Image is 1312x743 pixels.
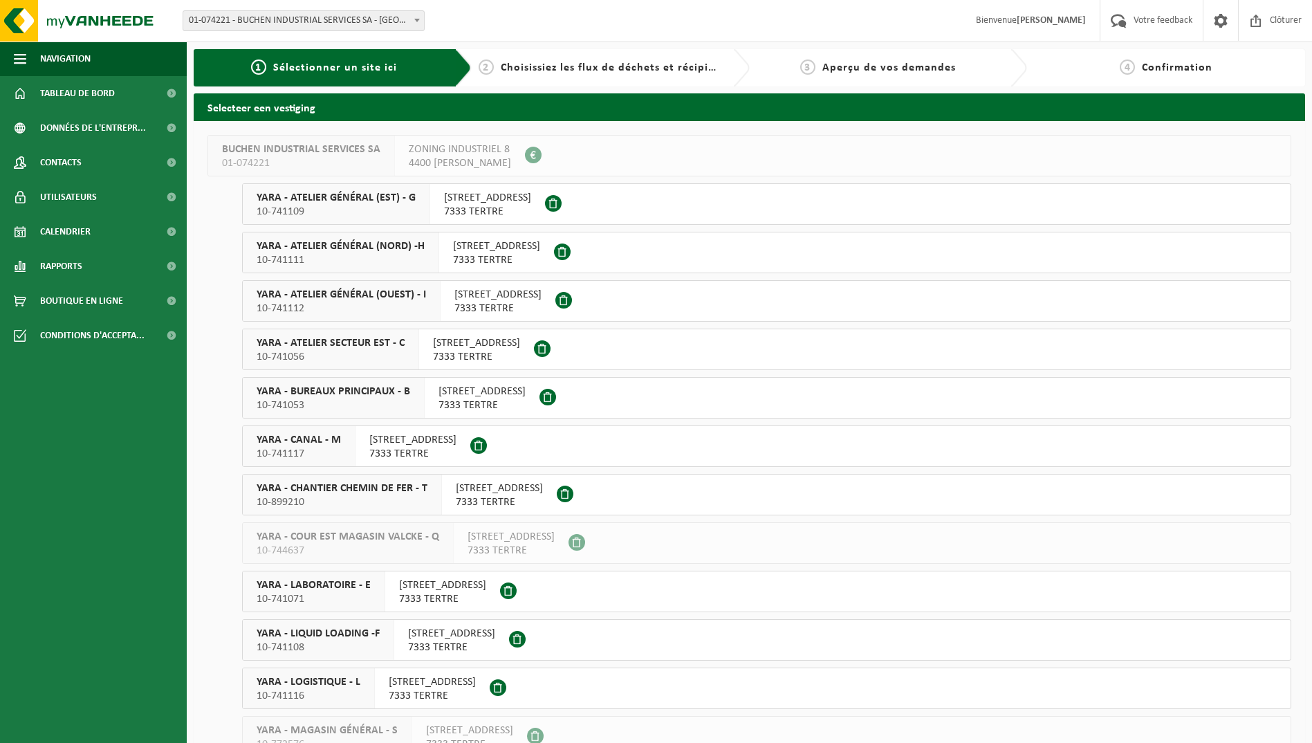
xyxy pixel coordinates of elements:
span: YARA - BUREAUX PRINCIPAUX - B [257,385,410,398]
span: [STREET_ADDRESS] [426,724,513,737]
span: Confirmation [1142,62,1212,73]
span: 1 [251,59,266,75]
button: YARA - LABORATOIRE - E 10-741071 [STREET_ADDRESS]7333 TERTRE [242,571,1291,612]
span: 7333 TERTRE [369,447,456,461]
span: 10-899210 [257,495,427,509]
span: 01-074221 [222,156,380,170]
button: YARA - CHANTIER CHEMIN DE FER - T 10-899210 [STREET_ADDRESS]7333 TERTRE [242,474,1291,515]
span: Données de l'entrepr... [40,111,146,145]
span: 7333 TERTRE [399,592,486,606]
span: 7333 TERTRE [453,253,540,267]
span: YARA - COUR EST MAGASIN VALCKE - Q [257,530,439,544]
button: YARA - ATELIER GÉNÉRAL (OUEST) - I 10-741112 [STREET_ADDRESS]7333 TERTRE [242,280,1291,322]
span: 7333 TERTRE [408,641,495,654]
span: ZONING INDUSTRIEL 8 [409,143,511,156]
span: [STREET_ADDRESS] [453,239,540,253]
span: 10-741111 [257,253,425,267]
span: 10-741056 [257,350,405,364]
span: Calendrier [40,214,91,249]
span: Boutique en ligne [40,284,123,318]
span: YARA - MAGASIN GÉNÉRAL - S [257,724,398,737]
span: 7333 TERTRE [433,350,520,364]
span: 2 [479,59,494,75]
span: 01-074221 - BUCHEN INDUSTRIAL SERVICES SA - IVOZ-RAMET [183,10,425,31]
span: BUCHEN INDUSTRIAL SERVICES SA [222,143,380,156]
span: 7333 TERTRE [438,398,526,412]
button: YARA - ATELIER GÉNÉRAL (NORD) -H 10-741111 [STREET_ADDRESS]7333 TERTRE [242,232,1291,273]
span: 7333 TERTRE [389,689,476,703]
span: YARA - ATELIER GÉNÉRAL (EST) - G [257,191,416,205]
span: Navigation [40,42,91,76]
span: 7333 TERTRE [454,302,542,315]
span: YARA - LABORATOIRE - E [257,578,371,592]
button: YARA - ATELIER GÉNÉRAL (EST) - G 10-741109 [STREET_ADDRESS]7333 TERTRE [242,183,1291,225]
span: 10-744637 [257,544,439,558]
span: 10-741053 [257,398,410,412]
span: [STREET_ADDRESS] [454,288,542,302]
button: YARA - LOGISTIQUE - L 10-741116 [STREET_ADDRESS]7333 TERTRE [242,668,1291,709]
span: 4400 [PERSON_NAME] [409,156,511,170]
span: YARA - LIQUID LOADING -F [257,627,380,641]
span: YARA - LOGISTIQUE - L [257,675,360,689]
span: [STREET_ADDRESS] [456,481,543,495]
span: YARA - CHANTIER CHEMIN DE FER - T [257,481,427,495]
span: [STREET_ADDRESS] [369,433,456,447]
span: 10-741109 [257,205,416,219]
span: 4 [1120,59,1135,75]
span: [STREET_ADDRESS] [399,578,486,592]
span: [STREET_ADDRESS] [438,385,526,398]
span: YARA - CANAL - M [257,433,341,447]
h2: Selecteer een vestiging [194,93,1305,120]
span: 10-741117 [257,447,341,461]
span: Choisissiez les flux de déchets et récipients [501,62,731,73]
span: Sélectionner un site ici [273,62,397,73]
span: Tableau de bord [40,76,115,111]
button: YARA - BUREAUX PRINCIPAUX - B 10-741053 [STREET_ADDRESS]7333 TERTRE [242,377,1291,419]
button: YARA - LIQUID LOADING -F 10-741108 [STREET_ADDRESS]7333 TERTRE [242,619,1291,661]
span: Aperçu de vos demandes [822,62,956,73]
span: 10-741071 [257,592,371,606]
span: 3 [800,59,815,75]
span: 7333 TERTRE [456,495,543,509]
span: [STREET_ADDRESS] [433,336,520,350]
span: [STREET_ADDRESS] [468,530,555,544]
span: [STREET_ADDRESS] [408,627,495,641]
span: YARA - ATELIER GÉNÉRAL (NORD) -H [257,239,425,253]
strong: [PERSON_NAME] [1017,15,1086,26]
span: 01-074221 - BUCHEN INDUSTRIAL SERVICES SA - IVOZ-RAMET [183,11,424,30]
button: YARA - ATELIER SECTEUR EST - C 10-741056 [STREET_ADDRESS]7333 TERTRE [242,329,1291,370]
span: 10-741108 [257,641,380,654]
span: [STREET_ADDRESS] [444,191,531,205]
span: YARA - ATELIER SECTEUR EST - C [257,336,405,350]
span: Conditions d'accepta... [40,318,145,353]
span: 10-741116 [257,689,360,703]
span: [STREET_ADDRESS] [389,675,476,689]
span: 10-741112 [257,302,426,315]
span: 7333 TERTRE [444,205,531,219]
button: YARA - CANAL - M 10-741117 [STREET_ADDRESS]7333 TERTRE [242,425,1291,467]
span: Rapports [40,249,82,284]
span: Contacts [40,145,82,180]
span: YARA - ATELIER GÉNÉRAL (OUEST) - I [257,288,426,302]
span: 7333 TERTRE [468,544,555,558]
span: Utilisateurs [40,180,97,214]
